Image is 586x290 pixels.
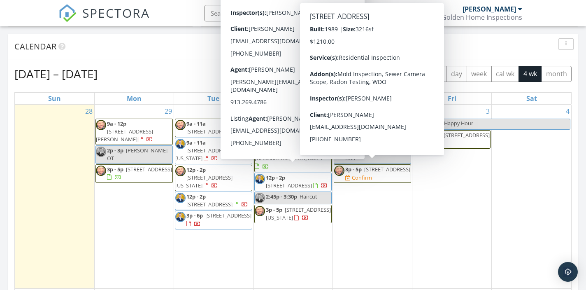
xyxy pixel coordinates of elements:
span: 9a - 12p [107,120,126,127]
a: 3p - 5p [STREET_ADDRESS] [107,166,172,181]
a: Go to October 3, 2025 [484,105,491,118]
div: [PERSON_NAME] [463,5,516,13]
span: 12p - 2p [186,166,206,173]
a: Go to October 2, 2025 [405,105,412,118]
a: 3p - 5p [STREET_ADDRESS] Confirm [334,164,411,183]
span: [STREET_ADDRESS] [186,201,233,208]
span: 3p - 5p [266,206,282,213]
span: 1p - 2p [345,147,362,154]
span: [STREET_ADDRESS] , [GEOGRAPHIC_DATA] 64079 [255,147,322,162]
span: [STREET_ADDRESS] [444,131,490,139]
button: day [446,66,467,82]
span: SPECTORA [82,4,150,21]
span: [STREET_ADDRESS] [205,212,251,219]
a: 9a - 11:30a [STREET_ADDRESS][PERSON_NAME] [334,120,391,143]
a: 9a - 11a [STREET_ADDRESS][US_STATE] [175,138,252,164]
span: 2:45p - 3:30p [266,193,297,200]
a: 9a - 11a [STREET_ADDRESS] [175,119,252,137]
span: 9a - 11a [266,139,285,146]
img: dev.jpeg [255,174,265,184]
img: image3.png [175,166,186,176]
img: dev.jpeg [255,193,265,203]
span: [STREET_ADDRESS][PERSON_NAME] [96,128,153,143]
a: Sunday [47,93,63,104]
a: 3p - 5p [STREET_ADDRESS] [95,164,173,183]
img: image3.png [175,120,186,130]
span: 3p - 6p [186,212,203,219]
span: 12p - 2p [186,193,206,200]
span: [STREET_ADDRESS][US_STATE] [266,206,331,221]
input: Search everything... [204,5,369,21]
button: [DATE] [351,66,381,82]
span: [STREET_ADDRESS] [364,166,410,173]
a: 9a - 12p [STREET_ADDRESS][PERSON_NAME] [95,119,173,145]
td: Go to October 3, 2025 [412,105,492,289]
span: [PERSON_NAME] BDS [345,147,406,162]
a: Go to October 1, 2025 [326,105,333,118]
a: Confirm [345,174,372,182]
a: Go to September 29, 2025 [163,105,174,118]
img: dev.jpeg [175,139,186,149]
a: Monday [125,93,143,104]
a: 3p - 5p [STREET_ADDRESS] [413,130,491,149]
span: Haircut [300,193,317,200]
button: 4 wk [519,66,542,82]
img: dev.jpeg [175,193,186,203]
a: 9a - 11:30a [STREET_ADDRESS][PERSON_NAME] [334,119,411,145]
img: image3.png [255,139,265,149]
a: 9a - 11a [STREET_ADDRESS] [254,119,332,137]
a: 9a - 11a [STREET_ADDRESS] [266,120,328,135]
td: Go to October 2, 2025 [333,105,412,289]
img: dev.jpeg [334,147,344,157]
span: RR Happy Hour [436,119,473,127]
td: Go to September 30, 2025 [174,105,253,289]
span: [STREET_ADDRESS][US_STATE] [175,174,233,189]
span: Calendar [14,41,56,52]
a: 12p - 2p [STREET_ADDRESS] [266,174,328,189]
button: week [467,66,492,82]
td: Go to September 28, 2025 [15,105,94,289]
img: image3.png [334,166,344,176]
td: Go to September 29, 2025 [94,105,174,289]
a: 9a - 11a [STREET_ADDRESS] [186,120,248,135]
span: 9a - 11a [186,139,206,146]
div: Confirm [352,174,372,181]
button: Previous [386,65,405,82]
a: 9a - 11a [STREET_ADDRESS][US_STATE] [175,139,233,162]
a: 9a - 11a [STREET_ADDRESS] , [GEOGRAPHIC_DATA] 64079 [254,138,332,172]
img: image3.png [414,131,424,142]
a: 12p - 2p [STREET_ADDRESS] [254,173,332,191]
span: 3p - 5p [345,166,362,173]
img: image3.png [255,206,265,216]
a: 12p - 2p [STREET_ADDRESS] [186,193,248,208]
h2: [DATE] – [DATE] [14,65,98,82]
div: Open Intercom Messenger [558,262,578,282]
span: 3p - 5p [425,131,441,139]
a: Saturday [525,93,539,104]
a: Wednesday [284,93,302,104]
img: dev.jpeg [96,147,106,157]
span: 3p - 5p [107,166,123,173]
img: dev.jpeg [175,212,186,222]
a: Go to September 28, 2025 [84,105,94,118]
img: image3.png [96,120,106,130]
span: 12p [425,119,435,129]
span: [STREET_ADDRESS] [266,182,312,189]
td: Go to October 1, 2025 [253,105,333,289]
a: 3p - 5p [STREET_ADDRESS] [345,166,410,173]
img: The Best Home Inspection Software - Spectora [58,4,77,22]
img: image3.png [334,120,344,130]
img: dev.jpeg [414,119,424,129]
a: 3p - 6p [STREET_ADDRESS] [186,212,251,227]
span: [STREET_ADDRESS] [186,128,233,135]
button: Next [405,65,424,82]
a: 12p - 2p [STREET_ADDRESS][US_STATE] [175,165,252,192]
a: 9a - 12p [STREET_ADDRESS][PERSON_NAME] [96,120,153,143]
a: 3p - 6p [STREET_ADDRESS] [175,210,252,229]
a: 12p - 2p [STREET_ADDRESS][US_STATE] [175,166,233,189]
a: Go to September 30, 2025 [242,105,253,118]
span: 9a - 11a [266,120,285,127]
img: dev.jpeg [255,120,265,130]
a: 3p - 5p [STREET_ADDRESS][US_STATE] [254,205,332,223]
span: [STREET_ADDRESS][US_STATE] [175,147,233,162]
